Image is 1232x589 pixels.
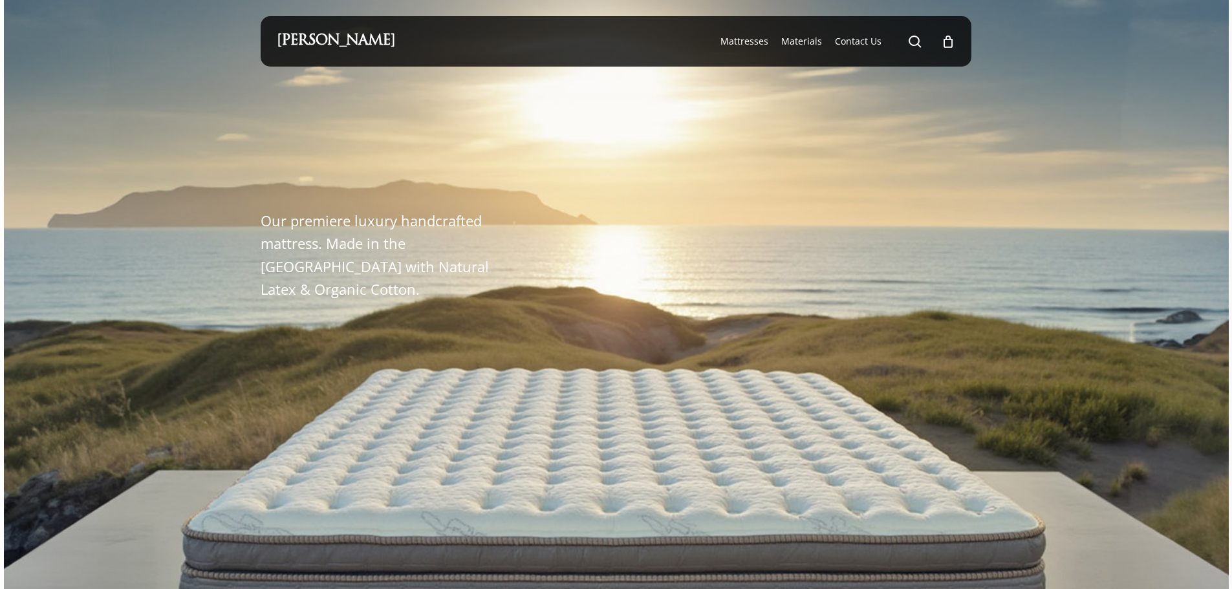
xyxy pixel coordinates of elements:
span: Materials [781,35,822,47]
p: Our premiere luxury handcrafted mattress. Made in the [GEOGRAPHIC_DATA] with Natural Latex & Orga... [261,209,503,301]
h1: The Windsor [261,155,557,194]
nav: Main Menu [714,16,955,67]
span: Contact Us [835,35,881,47]
a: [PERSON_NAME] [277,34,395,48]
span: Mattresses [720,35,768,47]
a: Contact Us [835,35,881,48]
a: Materials [781,35,822,48]
a: Mattresses [720,35,768,48]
